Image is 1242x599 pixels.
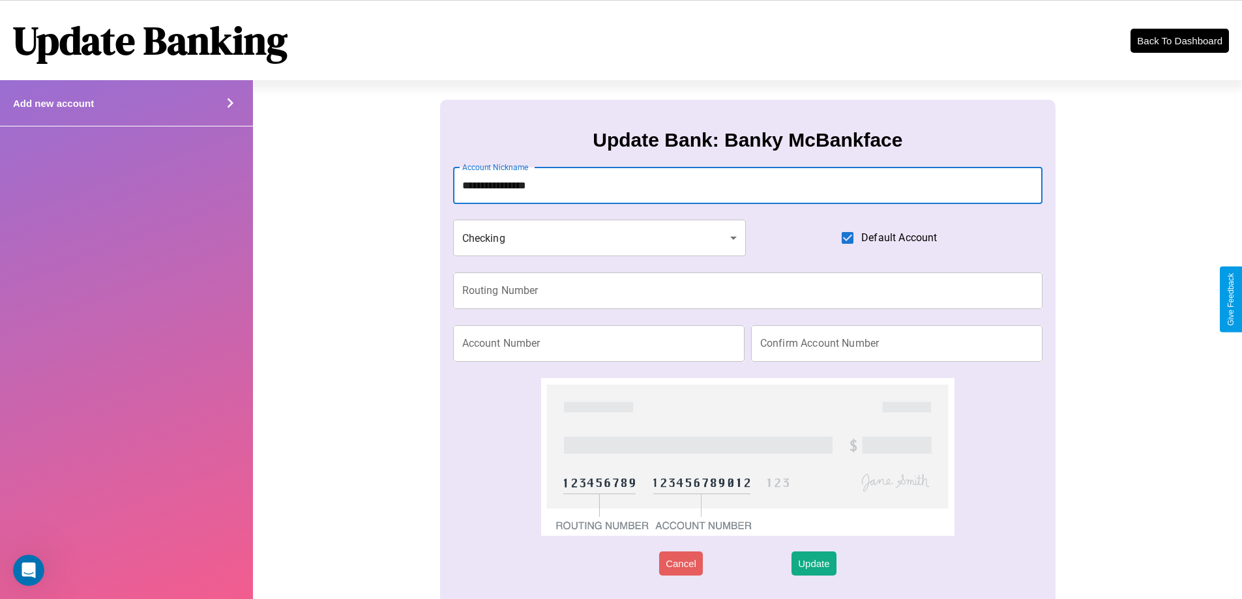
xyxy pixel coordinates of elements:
img: check [541,378,954,536]
h1: Update Banking [13,14,288,67]
iframe: Intercom live chat [13,555,44,586]
h4: Add new account [13,98,94,109]
div: Checking [453,220,747,256]
button: Cancel [659,551,703,576]
h3: Update Bank: Banky McBankface [593,129,902,151]
label: Account Nickname [462,162,529,173]
button: Update [791,551,836,576]
span: Default Account [861,230,937,246]
div: Give Feedback [1226,273,1235,326]
button: Back To Dashboard [1131,29,1229,53]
